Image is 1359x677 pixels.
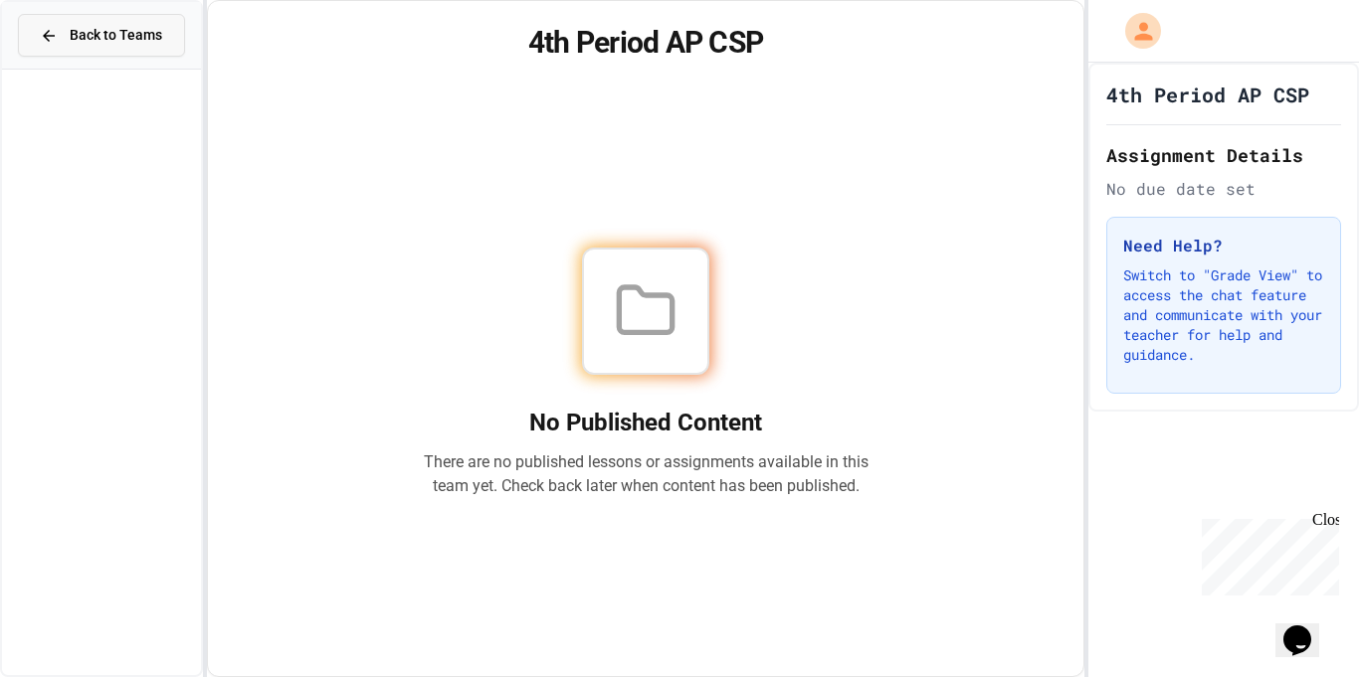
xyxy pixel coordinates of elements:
h1: 4th Period AP CSP [1106,81,1309,108]
div: Chat with us now!Close [8,8,137,126]
span: Back to Teams [70,25,162,46]
div: My Account [1104,8,1166,54]
h1: 4th Period AP CSP [232,25,1061,61]
h2: No Published Content [423,407,869,438]
button: Back to Teams [18,14,185,57]
iframe: chat widget [1194,511,1339,595]
div: No due date set [1106,177,1341,201]
p: There are no published lessons or assignments available in this team yet. Check back later when c... [423,450,869,498]
iframe: chat widget [1275,597,1339,657]
h3: Need Help? [1123,234,1324,257]
p: Switch to "Grade View" to access the chat feature and communicate with your teacher for help and ... [1123,265,1324,365]
h2: Assignment Details [1106,141,1341,169]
